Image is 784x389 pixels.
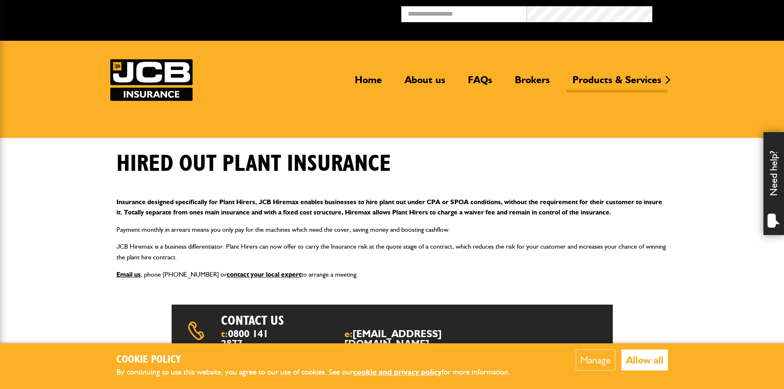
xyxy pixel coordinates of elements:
h2: Cookie Policy [116,354,524,366]
button: Manage [576,349,615,370]
img: JCB Insurance Services logo [110,59,193,101]
a: Home [349,74,388,93]
a: FAQs [462,74,498,93]
div: Need help? [763,132,784,235]
a: [EMAIL_ADDRESS][DOMAIN_NAME] [344,328,442,349]
p: Payment monthly in arrears means you only pay for the machines which need the cover, saving money... [116,224,668,235]
span: e: [344,329,483,349]
a: Brokers [509,74,556,93]
a: contact your local expert [227,270,301,278]
button: Allow all [621,349,668,370]
h2: Contact us [221,313,414,328]
button: Broker Login [652,6,778,19]
p: Insurance designed specifically for Plant Hirers, JCB Hiremax enables businesses to hire plant ou... [116,197,668,218]
p: JCB Hiremax is a business differentiator. Plant Hirers can now offer to carry the Insurance risk ... [116,241,668,262]
a: Products & Services [566,74,668,93]
p: , phone [PHONE_NUMBER] or to arrange a meeting. [116,269,668,280]
a: 0800 141 2877 [221,328,268,349]
a: About us [398,74,451,93]
a: JCB Insurance Services [110,59,193,101]
h1: Hired out plant insurance [116,150,391,178]
a: cookie and privacy policy [353,367,442,377]
a: Email us [116,270,141,278]
p: By continuing to use this website, you agree to our use of cookies. See our for more information. [116,366,524,379]
span: t: [221,329,275,349]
